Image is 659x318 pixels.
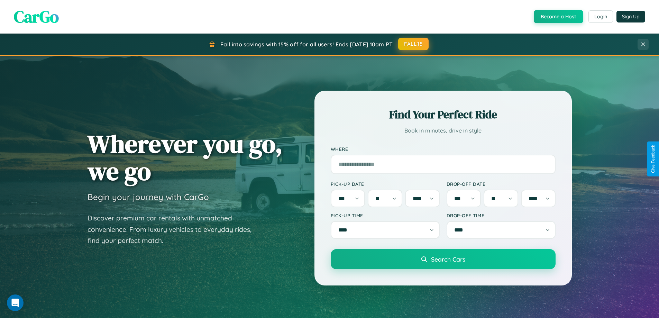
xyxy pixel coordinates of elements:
button: Login [588,10,613,23]
p: Discover premium car rentals with unmatched convenience. From luxury vehicles to everyday rides, ... [88,212,260,246]
h3: Begin your journey with CarGo [88,192,209,202]
button: Search Cars [331,249,556,269]
button: Sign Up [616,11,645,22]
h2: Find Your Perfect Ride [331,107,556,122]
label: Drop-off Date [447,181,556,187]
button: Become a Host [534,10,583,23]
label: Pick-up Time [331,212,440,218]
span: CarGo [14,5,59,28]
label: Where [331,146,556,152]
p: Book in minutes, drive in style [331,126,556,136]
label: Pick-up Date [331,181,440,187]
span: Fall into savings with 15% off for all users! Ends [DATE] 10am PT. [220,41,394,48]
h1: Wherever you go, we go [88,130,283,185]
label: Drop-off Time [447,212,556,218]
div: Open Intercom Messenger [7,294,24,311]
span: Search Cars [431,255,465,263]
button: FALL15 [398,38,429,50]
div: Give Feedback [651,145,656,173]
